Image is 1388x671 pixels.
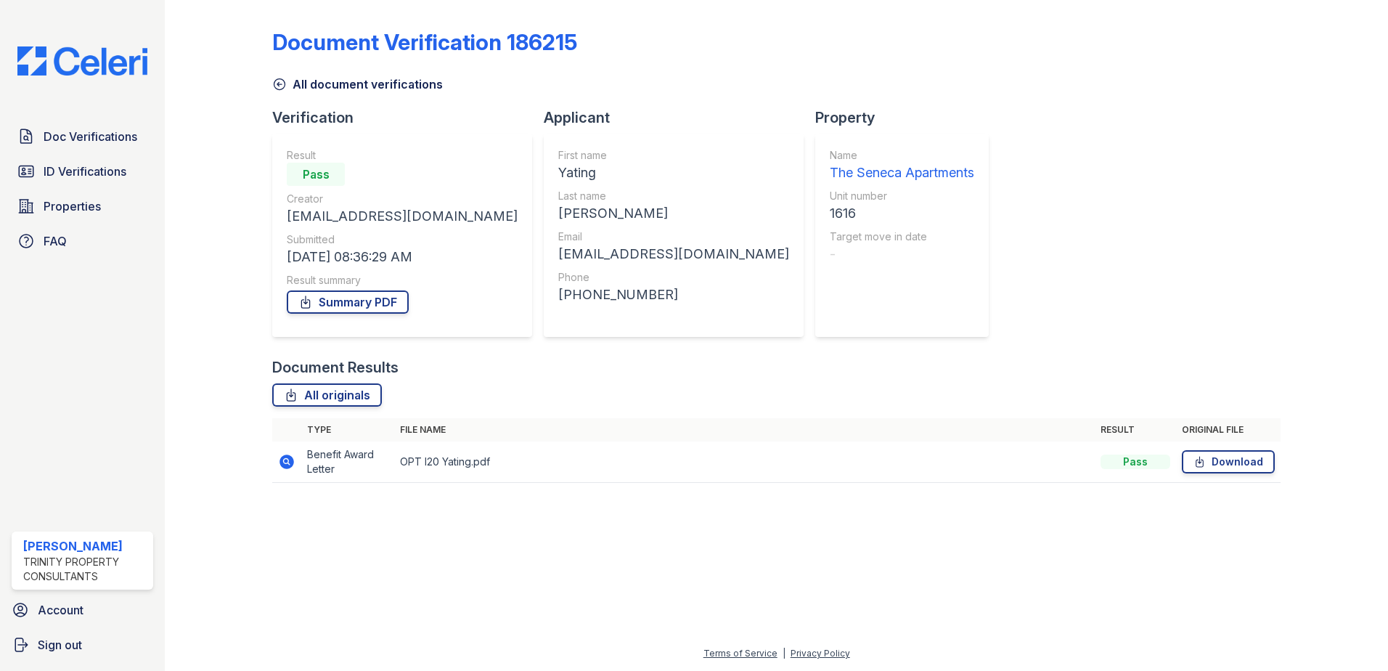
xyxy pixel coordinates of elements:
[830,189,974,203] div: Unit number
[38,636,82,654] span: Sign out
[703,648,777,659] a: Terms of Service
[558,229,789,244] div: Email
[558,189,789,203] div: Last name
[272,383,382,407] a: All originals
[1327,613,1373,656] iframe: chat widget
[287,192,518,206] div: Creator
[38,601,83,619] span: Account
[301,442,394,483] td: Benefit Award Letter
[830,148,974,183] a: Name The Seneca Apartments
[6,46,159,76] img: CE_Logo_Blue-a8612792a0a2168367f1c8372b55b34899dd931a85d93a1a3d3e32e68fde9ad4.png
[394,442,1095,483] td: OPT I20 Yating.pdf
[287,232,518,247] div: Submitted
[558,244,789,264] div: [EMAIL_ADDRESS][DOMAIN_NAME]
[830,163,974,183] div: The Seneca Apartments
[830,244,974,264] div: -
[544,107,815,128] div: Applicant
[1176,418,1281,442] th: Original file
[830,229,974,244] div: Target move in date
[815,107,1000,128] div: Property
[272,76,443,93] a: All document verifications
[287,163,345,186] div: Pass
[12,227,153,256] a: FAQ
[287,247,518,267] div: [DATE] 08:36:29 AM
[1101,455,1170,469] div: Pass
[791,648,850,659] a: Privacy Policy
[6,630,159,659] a: Sign out
[44,232,67,250] span: FAQ
[558,270,789,285] div: Phone
[23,555,147,584] div: Trinity Property Consultants
[1182,450,1275,473] a: Download
[287,273,518,288] div: Result summary
[44,163,126,180] span: ID Verifications
[558,285,789,305] div: [PHONE_NUMBER]
[44,198,101,215] span: Properties
[783,648,785,659] div: |
[272,29,577,55] div: Document Verification 186215
[287,290,409,314] a: Summary PDF
[558,203,789,224] div: [PERSON_NAME]
[287,206,518,227] div: [EMAIL_ADDRESS][DOMAIN_NAME]
[23,537,147,555] div: [PERSON_NAME]
[1095,418,1176,442] th: Result
[558,148,789,163] div: First name
[12,157,153,186] a: ID Verifications
[558,163,789,183] div: Yating
[272,357,399,378] div: Document Results
[6,595,159,625] a: Account
[44,128,137,145] span: Doc Verifications
[12,192,153,221] a: Properties
[287,148,518,163] div: Result
[394,418,1095,442] th: File name
[12,122,153,151] a: Doc Verifications
[830,148,974,163] div: Name
[830,203,974,224] div: 1616
[301,418,394,442] th: Type
[272,107,544,128] div: Verification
